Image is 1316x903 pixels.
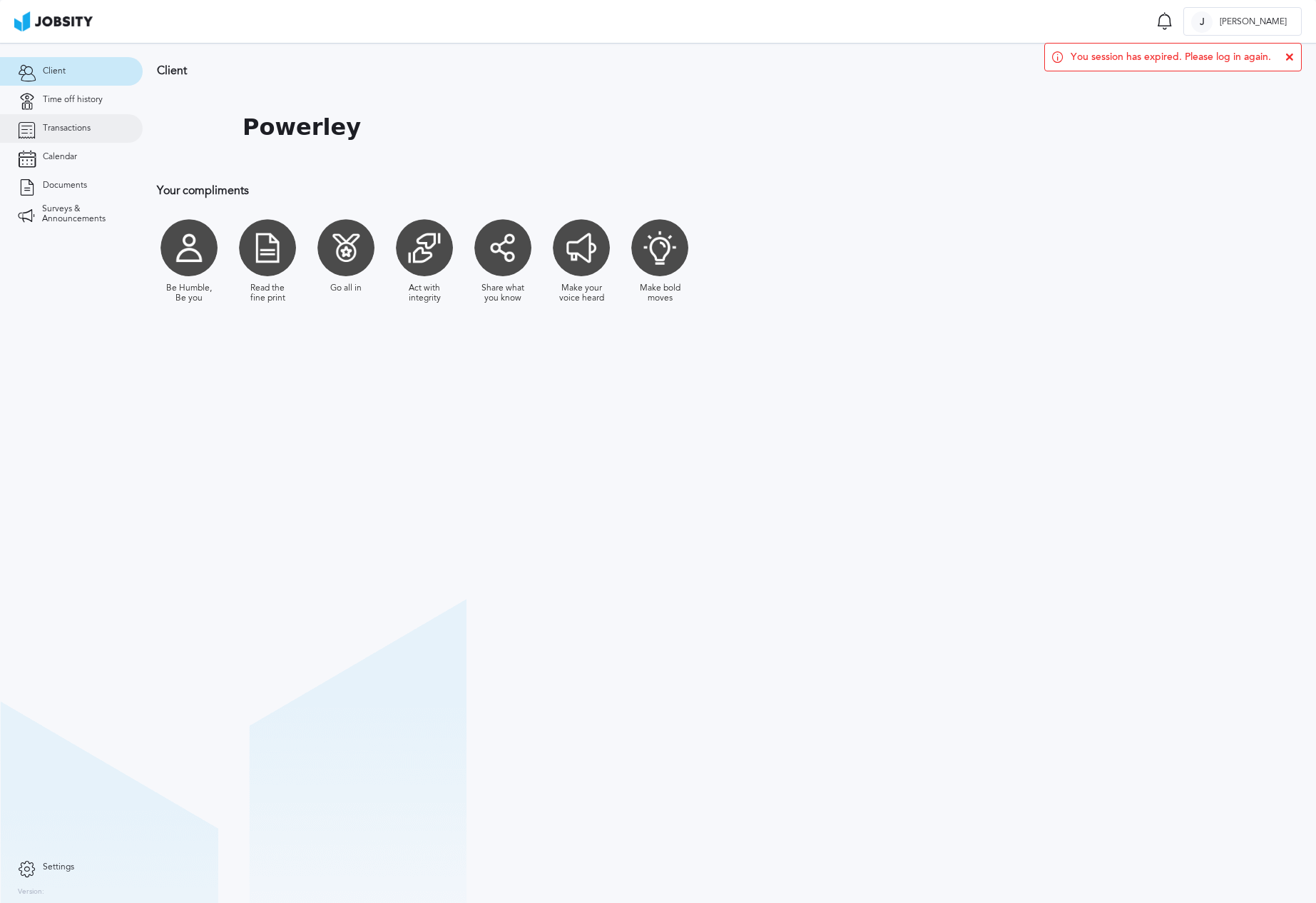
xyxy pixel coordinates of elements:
div: Share what you know [478,283,528,303]
div: J [1191,11,1213,33]
div: Make bold moves [635,283,685,303]
h1: Powerley [243,114,361,141]
span: Time off history [43,95,103,105]
div: Make your voice heard [556,283,606,303]
div: Read the fine print [243,283,292,303]
h3: Your compliments [157,184,931,197]
span: Calendar [43,152,77,162]
label: Version: [18,888,44,897]
div: Go all in [330,283,362,293]
div: Act with integrity [399,283,449,303]
span: Documents [43,181,87,191]
img: ab4bad089aa723f57921c736e9817d99.png [14,11,93,31]
h3: Client [157,64,931,77]
span: Client [43,66,66,76]
span: Transactions [43,123,91,133]
span: Surveys & Announcements [42,204,125,224]
div: Be Humble, Be you [164,283,214,303]
span: You session has expired. Please log in again. [1071,51,1271,63]
span: Settings [43,862,74,872]
button: J[PERSON_NAME] [1183,7,1302,36]
span: [PERSON_NAME] [1213,17,1294,27]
